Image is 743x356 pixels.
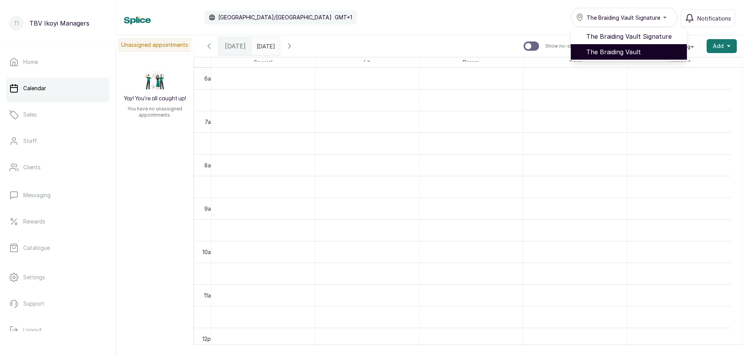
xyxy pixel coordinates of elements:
[6,319,110,341] button: Logout
[6,77,110,99] a: Calendar
[6,293,110,315] a: Support
[225,41,246,51] span: [DATE]
[6,51,110,73] a: Home
[586,32,681,41] span: The Braiding Vault Signature
[219,37,252,55] div: [DATE]
[461,57,481,67] span: Dream
[252,57,274,67] span: Special
[203,205,217,213] div: 9am
[201,248,217,256] div: 10am
[23,58,38,66] p: Home
[23,300,45,308] p: Support
[23,273,45,281] p: Settings
[586,47,681,57] span: The Braiding Vault
[6,267,110,288] a: Settings
[23,111,37,119] p: Sales
[23,163,41,171] p: Clients
[201,335,217,343] div: 12pm
[363,57,372,67] span: Lit
[203,74,217,83] div: 6am
[29,19,89,28] p: TBV Ikoyi Managers
[23,137,37,145] p: Staff
[6,184,110,206] a: Messaging
[335,14,352,21] p: GMT+1
[118,38,191,52] p: Unassigned appointments
[124,95,186,103] h2: Yay! You’re all caught up!
[23,244,50,252] p: Catalogue
[14,19,19,27] p: TI
[6,237,110,259] a: Catalogue
[713,42,724,50] span: Add
[202,291,217,299] div: 11am
[568,57,583,67] span: Gold
[587,14,660,22] span: The Braiding Vault Signature
[23,84,46,92] p: Calendar
[23,326,42,334] p: Logout
[23,218,45,225] p: Rewards
[571,27,687,61] ul: The Braiding Vault Signature
[571,8,678,27] button: The Braiding Vault Signature
[203,161,217,169] div: 8am
[23,191,51,199] p: Messaging
[6,130,110,152] a: Staff
[203,118,217,126] div: 7am
[681,9,735,27] button: Notifications
[707,39,737,53] button: Add
[6,104,110,126] a: Sales
[545,43,603,49] p: Show no-show/cancelled
[6,157,110,178] a: Clients
[697,14,731,22] span: Notifications
[121,106,189,118] p: You have no unassigned appointments.
[6,211,110,232] a: Rewards
[218,14,332,21] p: [GEOGRAPHIC_DATA]/[GEOGRAPHIC_DATA]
